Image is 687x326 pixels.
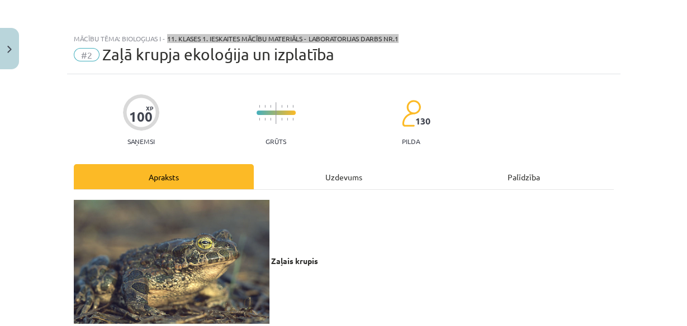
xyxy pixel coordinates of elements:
span: #2 [74,48,100,61]
p: pilda [402,137,420,145]
div: Palīdzība [434,164,614,189]
img: students-c634bb4e5e11cddfef0936a35e636f08e4e9abd3cc4e673bd6f9a4125e45ecb1.svg [401,99,421,127]
img: icon-short-line-57e1e144782c952c97e751825c79c345078a6d821885a25fce030b3d8c18986b.svg [264,105,266,108]
b: Zaļais krupis [271,256,318,266]
img: icon-short-line-57e1e144782c952c97e751825c79c345078a6d821885a25fce030b3d8c18986b.svg [287,118,288,121]
span: 130 [415,116,430,126]
img: icon-long-line-d9ea69661e0d244f92f715978eff75569469978d946b2353a9bb055b3ed8787d.svg [276,102,277,124]
img: icon-short-line-57e1e144782c952c97e751825c79c345078a6d821885a25fce030b3d8c18986b.svg [292,105,293,108]
div: Mācību tēma: Bioloģijas i - 11. klases 1. ieskaites mācību materiāls - laboratorijas darbs nr.1 [74,35,614,42]
img: icon-short-line-57e1e144782c952c97e751825c79c345078a6d821885a25fce030b3d8c18986b.svg [264,118,266,121]
img: icon-short-line-57e1e144782c952c97e751825c79c345078a6d821885a25fce030b3d8c18986b.svg [270,118,271,121]
img: icon-short-line-57e1e144782c952c97e751825c79c345078a6d821885a25fce030b3d8c18986b.svg [292,118,293,121]
div: Uzdevums [254,164,434,189]
img: icon-short-line-57e1e144782c952c97e751825c79c345078a6d821885a25fce030b3d8c18986b.svg [259,118,260,121]
span: XP [146,105,153,111]
img: icon-short-line-57e1e144782c952c97e751825c79c345078a6d821885a25fce030b3d8c18986b.svg [287,105,288,108]
img: Attēls, kurā ir varde, abinieks, krupis, varžu dzimtaApraksts ģenerēts automātiski [74,200,269,324]
p: Saņemsi [123,137,159,145]
img: icon-short-line-57e1e144782c952c97e751825c79c345078a6d821885a25fce030b3d8c18986b.svg [281,105,282,108]
img: icon-short-line-57e1e144782c952c97e751825c79c345078a6d821885a25fce030b3d8c18986b.svg [270,105,271,108]
img: icon-short-line-57e1e144782c952c97e751825c79c345078a6d821885a25fce030b3d8c18986b.svg [281,118,282,121]
img: icon-close-lesson-0947bae3869378f0d4975bcd49f059093ad1ed9edebbc8119c70593378902aed.svg [7,46,12,53]
span: Zaļā krupja ekoloģija un izplatība [102,45,334,64]
img: icon-short-line-57e1e144782c952c97e751825c79c345078a6d821885a25fce030b3d8c18986b.svg [259,105,260,108]
div: 100 [129,109,153,124]
p: Grūts [266,137,286,145]
div: Apraksts [74,164,254,189]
